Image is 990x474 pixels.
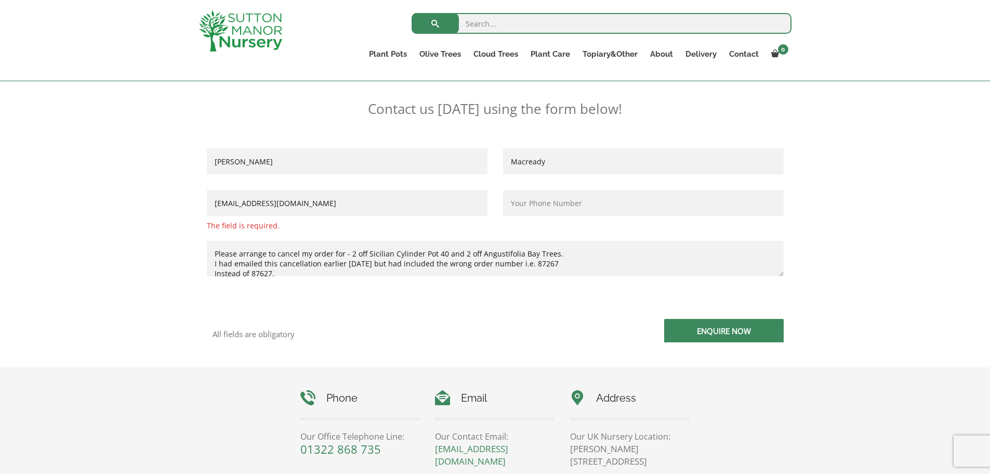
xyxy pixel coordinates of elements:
a: Contact [723,47,765,61]
input: First Name [207,148,487,174]
p: Our UK Nursery Location: [570,430,690,443]
h4: Phone [300,390,420,406]
input: Your Phone Number [503,190,784,216]
h4: Email [435,390,555,406]
a: Plant Pots [363,47,413,61]
a: Topiary&Other [576,47,644,61]
input: Your Email [207,190,487,216]
a: Delivery [679,47,723,61]
p: [PERSON_NAME][STREET_ADDRESS] [570,443,690,468]
p: All fields are obligatory [213,329,487,339]
a: Cloud Trees [467,47,524,61]
input: Last Name [503,148,784,174]
a: Plant Care [524,47,576,61]
a: 01322 868 735 [300,441,381,457]
p: Our Office Telephone Line: [300,430,420,443]
a: Olive Trees [413,47,467,61]
a: About [644,47,679,61]
a: 0 [765,47,791,61]
span: 0 [778,44,788,55]
a: [EMAIL_ADDRESS][DOMAIN_NAME] [435,443,508,467]
p: Our Contact Email: [435,430,555,443]
input: Search... [412,13,791,34]
span: The field is required. [207,221,487,230]
input: Enquire Now [664,319,784,342]
form: Contact form [199,148,791,367]
img: logo [199,10,282,52]
p: Contact us [DATE] using the form below! [199,100,791,117]
h4: Address [570,390,690,406]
